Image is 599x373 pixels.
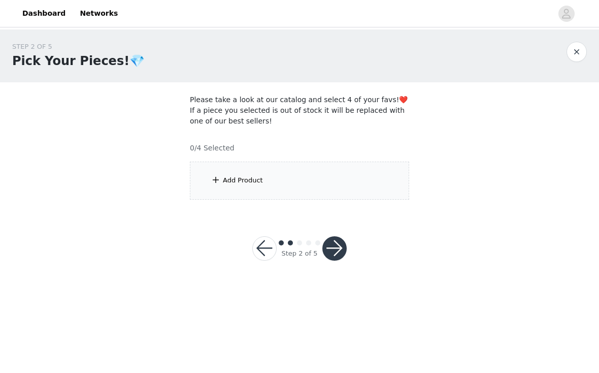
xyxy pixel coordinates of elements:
a: Dashboard [16,2,72,25]
p: Please take a look at our catalog and select 4 of your favs!❤️ If a piece you selected is out of ... [190,95,409,127]
h4: 0/4 Selected [190,143,235,153]
div: Add Product [223,175,263,185]
h1: Pick Your Pieces!💎 [12,52,145,70]
div: STEP 2 OF 5 [12,42,145,52]
a: Networks [74,2,124,25]
div: avatar [561,6,571,22]
div: Step 2 of 5 [281,248,317,259]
